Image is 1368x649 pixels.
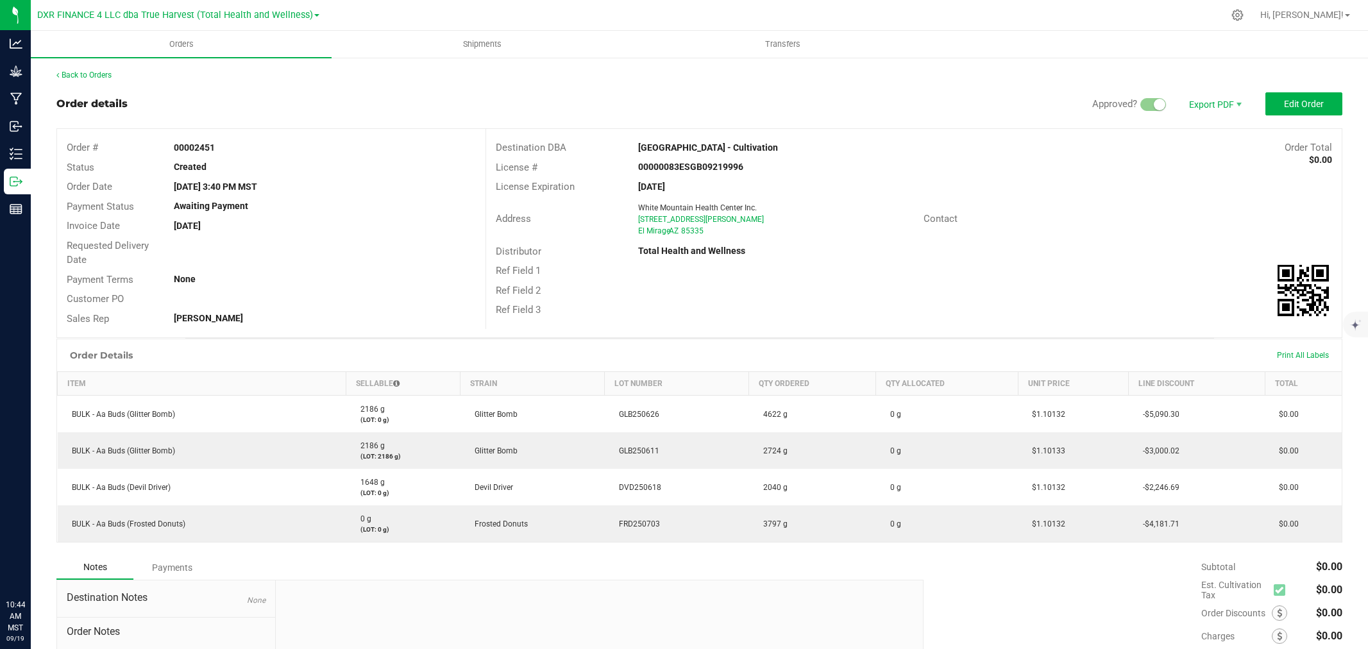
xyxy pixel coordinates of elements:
[354,441,385,450] span: 2186 g
[446,38,519,50] span: Shipments
[884,446,901,455] span: 0 g
[67,201,134,212] span: Payment Status
[757,519,788,528] span: 3797 g
[1018,372,1129,396] th: Unit Price
[748,38,818,50] span: Transfers
[1201,580,1269,600] span: Est. Cultivation Tax
[757,483,788,492] span: 2040 g
[67,624,266,639] span: Order Notes
[1176,92,1253,115] li: Export PDF
[354,488,453,498] p: (LOT: 0 g)
[681,226,704,235] span: 85335
[67,293,124,305] span: Customer PO
[174,313,243,323] strong: [PERSON_NAME]
[924,213,958,224] span: Contact
[67,220,120,232] span: Invoice Date
[1274,582,1291,599] span: Calculate cultivation tax
[1026,410,1065,419] span: $1.10132
[612,446,659,455] span: GLB250611
[884,519,901,528] span: 0 g
[174,162,207,172] strong: Created
[1136,446,1179,455] span: -$3,000.02
[638,181,665,192] strong: [DATE]
[1316,607,1342,619] span: $0.00
[1229,9,1246,21] div: Manage settings
[1309,155,1332,165] strong: $0.00
[460,372,605,396] th: Strain
[65,483,171,492] span: BULK - Aa Buds (Devil Driver)
[749,372,876,396] th: Qty Ordered
[174,201,248,211] strong: Awaiting Payment
[152,38,211,50] span: Orders
[632,31,933,58] a: Transfers
[612,483,661,492] span: DVD250618
[1272,446,1299,455] span: $0.00
[1272,519,1299,528] span: $0.00
[1316,630,1342,642] span: $0.00
[1278,265,1329,316] img: Scan me!
[67,590,266,605] span: Destination Notes
[65,446,175,455] span: BULK - Aa Buds (Glitter Bomb)
[496,304,541,316] span: Ref Field 3
[354,525,453,534] p: (LOT: 0 g)
[10,147,22,160] inline-svg: Inventory
[67,142,98,153] span: Order #
[638,226,670,235] span: El Mirage
[67,181,112,192] span: Order Date
[332,31,632,58] a: Shipments
[1278,265,1329,316] qrcode: 00002451
[37,10,313,21] span: DXR FINANCE 4 LLC dba True Harvest (Total Health and Wellness)
[1316,584,1342,596] span: $0.00
[638,246,745,256] strong: Total Health and Wellness
[1129,372,1265,396] th: Line Discount
[668,226,669,235] span: ,
[174,221,201,231] strong: [DATE]
[133,556,210,579] div: Payments
[174,274,196,284] strong: None
[1136,519,1179,528] span: -$4,181.71
[1092,98,1137,110] span: Approved?
[1201,562,1235,572] span: Subtotal
[757,446,788,455] span: 2724 g
[346,372,460,396] th: Sellable
[1284,99,1324,109] span: Edit Order
[58,372,346,396] th: Item
[1201,608,1272,618] span: Order Discounts
[6,599,25,634] p: 10:44 AM MST
[6,634,25,643] p: 09/19
[1026,519,1065,528] span: $1.10132
[67,313,109,324] span: Sales Rep
[638,203,757,212] span: White Mountain Health Center Inc.
[1272,483,1299,492] span: $0.00
[638,215,764,224] span: [STREET_ADDRESS][PERSON_NAME]
[10,203,22,215] inline-svg: Reports
[876,372,1018,396] th: Qty Allocated
[884,410,901,419] span: 0 g
[496,162,537,173] span: License #
[10,92,22,105] inline-svg: Manufacturing
[354,415,453,425] p: (LOT: 0 g)
[1285,142,1332,153] span: Order Total
[496,142,566,153] span: Destination DBA
[56,555,133,580] div: Notes
[884,483,901,492] span: 0 g
[496,181,575,192] span: License Expiration
[31,31,332,58] a: Orders
[174,142,215,153] strong: 00002451
[468,519,528,528] span: Frosted Donuts
[496,265,541,276] span: Ref Field 1
[174,181,257,192] strong: [DATE] 3:40 PM MST
[496,246,541,257] span: Distributor
[1265,92,1342,115] button: Edit Order
[10,65,22,78] inline-svg: Grow
[10,175,22,188] inline-svg: Outbound
[496,213,531,224] span: Address
[1277,351,1329,360] span: Print All Labels
[612,519,660,528] span: FRD250703
[468,410,518,419] span: Glitter Bomb
[1136,483,1179,492] span: -$2,246.69
[1316,560,1342,573] span: $0.00
[757,410,788,419] span: 4622 g
[1201,631,1272,641] span: Charges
